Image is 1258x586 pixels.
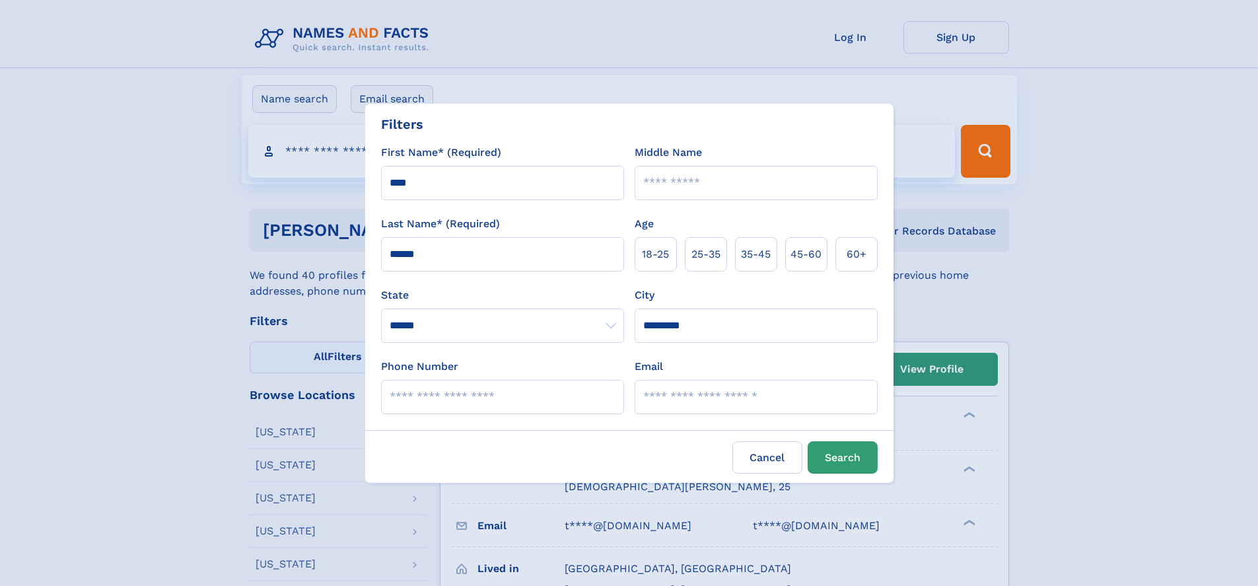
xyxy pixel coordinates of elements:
label: Phone Number [381,359,458,375]
label: City [635,287,654,303]
label: Age [635,216,654,232]
span: 25‑35 [691,246,720,262]
label: Email [635,359,663,375]
label: Cancel [732,441,802,474]
label: State [381,287,624,303]
label: Last Name* (Required) [381,216,500,232]
span: 60+ [847,246,866,262]
span: 18‑25 [642,246,669,262]
label: Middle Name [635,145,702,161]
button: Search [808,441,878,474]
div: Filters [381,114,423,134]
span: 35‑45 [741,246,771,262]
span: 45‑60 [790,246,821,262]
label: First Name* (Required) [381,145,501,161]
